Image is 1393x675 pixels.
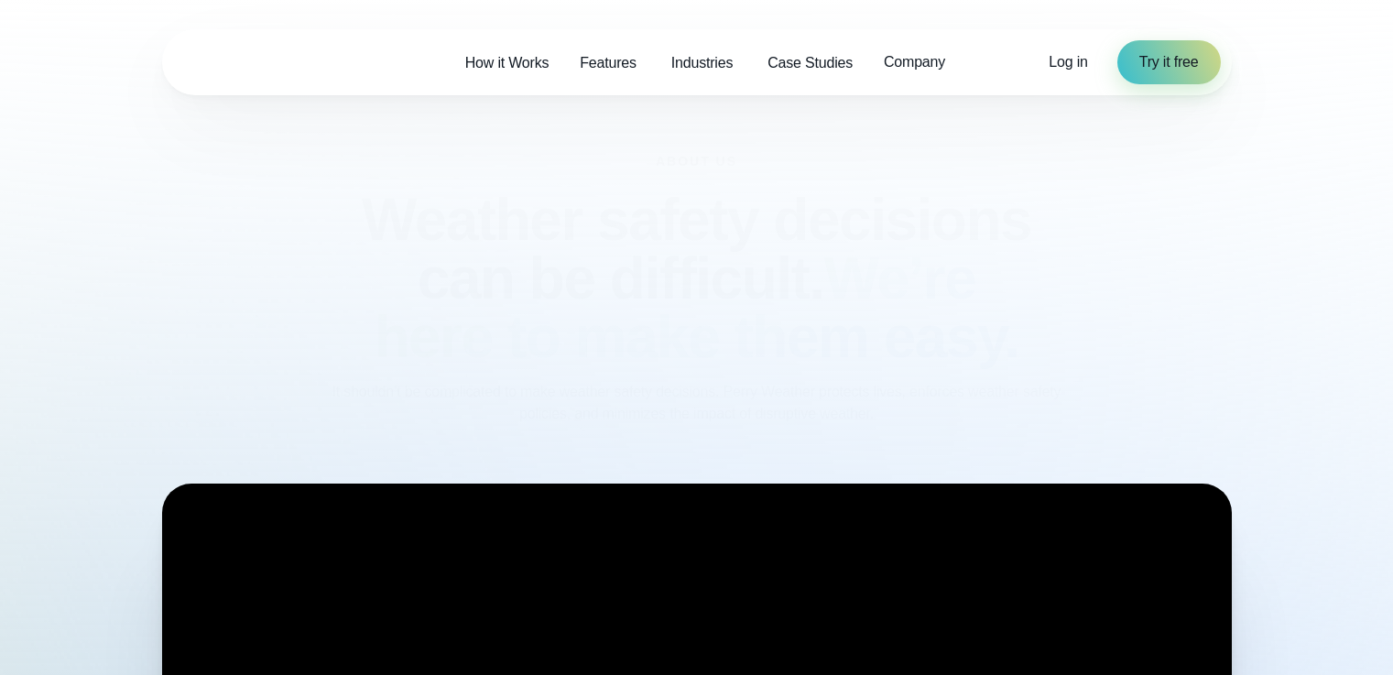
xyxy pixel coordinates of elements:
span: Features [580,52,637,74]
span: Industries [671,52,733,74]
span: Try it free [1139,51,1199,73]
span: How it Works [465,52,550,74]
span: Case Studies [767,52,853,74]
a: Case Studies [752,44,868,82]
span: Log in [1049,54,1087,70]
a: Log in [1049,51,1087,73]
span: Company [884,51,945,73]
a: Try it free [1117,40,1221,84]
a: How it Works [450,44,565,82]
